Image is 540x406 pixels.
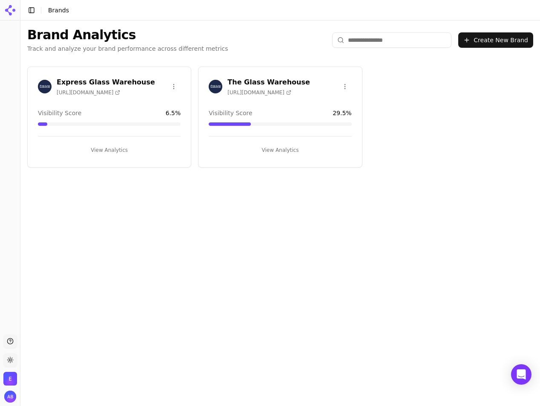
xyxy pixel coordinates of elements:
span: Visibility Score [38,109,81,117]
button: Create New Brand [458,32,533,48]
span: Brands [48,7,69,14]
p: Track and analyze your brand performance across different metrics [27,44,228,53]
div: Domain: [URL] [22,22,60,29]
span: 29.5 % [333,109,351,117]
span: Visibility Score [209,109,252,117]
span: 6.5 % [166,109,181,117]
div: v 4.0.25 [24,14,42,20]
div: Keywords by Traffic [94,50,144,56]
img: Express Toughening Ltd [3,372,17,386]
img: tab_keywords_by_traffic_grey.svg [85,49,92,56]
button: View Analytics [209,143,351,157]
h3: Express Glass Warehouse [57,77,155,87]
span: [URL][DOMAIN_NAME] [227,89,291,96]
button: Open organization switcher [3,372,17,386]
h3: The Glass Warehouse [227,77,310,87]
img: Express Glass Warehouse [38,80,52,93]
h1: Brand Analytics [27,27,228,43]
img: The Glass Warehouse [209,80,222,93]
nav: breadcrumb [48,6,69,14]
img: Adam Blundell [4,391,16,403]
img: website_grey.svg [14,22,20,29]
span: [URL][DOMAIN_NAME] [57,89,120,96]
div: Open Intercom Messenger [511,364,531,385]
img: tab_domain_overview_orange.svg [23,49,30,56]
button: Open user button [4,391,16,403]
button: View Analytics [38,143,181,157]
div: Domain Overview [32,50,76,56]
img: logo_orange.svg [14,14,20,20]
